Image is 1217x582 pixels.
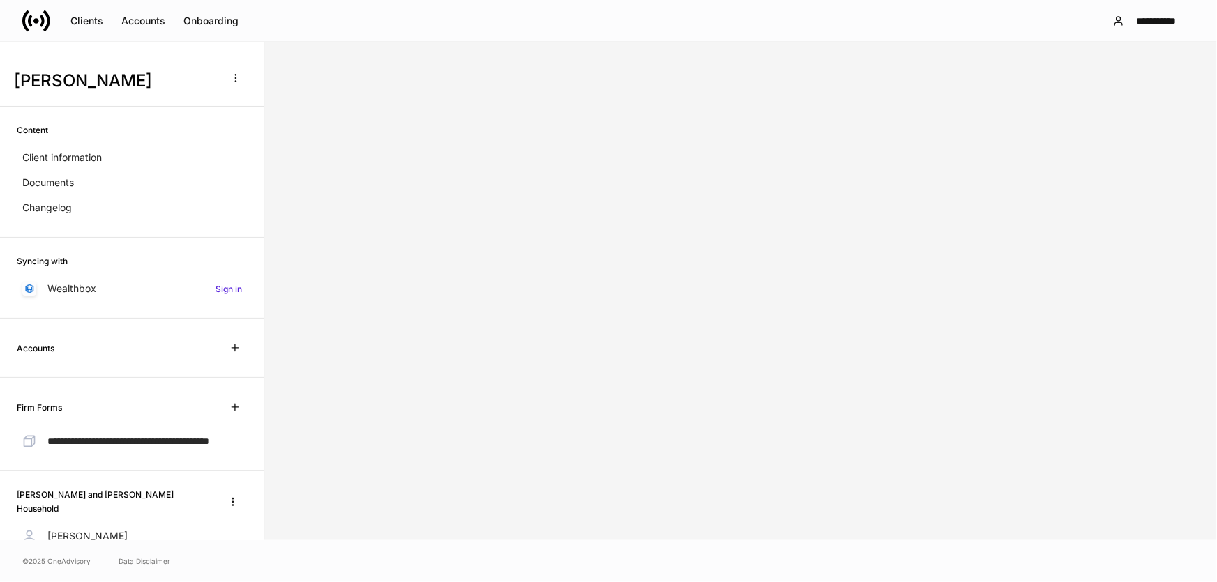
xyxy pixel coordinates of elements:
[119,556,170,567] a: Data Disclaimer
[112,10,174,32] button: Accounts
[216,282,242,296] h6: Sign in
[22,151,102,164] p: Client information
[47,282,96,296] p: Wealthbox
[22,176,74,190] p: Documents
[22,556,91,567] span: © 2025 OneAdvisory
[17,254,68,268] h6: Syncing with
[174,10,248,32] button: Onboarding
[17,145,248,170] a: Client information
[17,276,248,301] a: WealthboxSign in
[22,201,72,215] p: Changelog
[17,170,248,195] a: Documents
[17,342,54,355] h6: Accounts
[17,195,248,220] a: Changelog
[121,16,165,26] div: Accounts
[17,123,48,137] h6: Content
[61,10,112,32] button: Clients
[17,401,62,414] h6: Firm Forms
[17,488,207,514] h6: [PERSON_NAME] and [PERSON_NAME] Household
[47,529,128,543] p: [PERSON_NAME]
[17,523,248,549] a: [PERSON_NAME]
[14,70,216,92] h3: [PERSON_NAME]
[183,16,239,26] div: Onboarding
[70,16,103,26] div: Clients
